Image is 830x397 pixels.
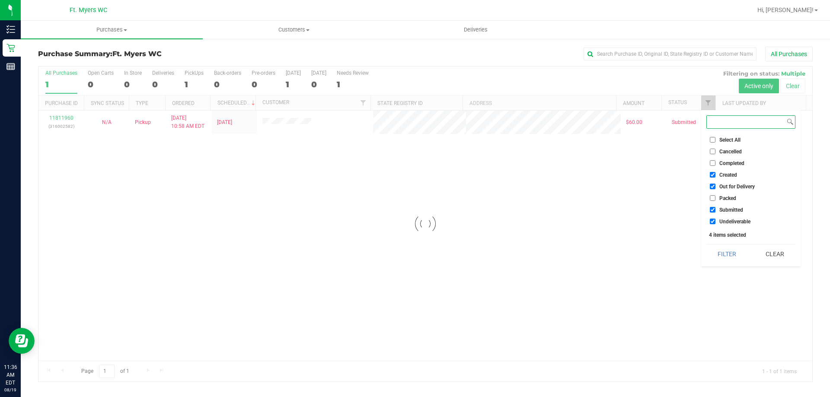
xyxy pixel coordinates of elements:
[203,26,384,34] span: Customers
[707,116,785,128] input: Search
[4,363,17,387] p: 11:36 AM EDT
[6,62,15,71] inline-svg: Reports
[710,149,715,154] input: Cancelled
[452,26,499,34] span: Deliveries
[765,47,813,61] button: All Purchases
[719,137,741,143] span: Select All
[21,26,203,34] span: Purchases
[754,245,795,264] button: Clear
[21,21,203,39] a: Purchases
[719,196,736,201] span: Packed
[6,25,15,34] inline-svg: Inventory
[710,160,715,166] input: Completed
[9,328,35,354] iframe: Resource center
[706,245,748,264] button: Filter
[710,195,715,201] input: Packed
[710,207,715,213] input: Submitted
[719,172,737,178] span: Created
[38,50,296,58] h3: Purchase Summary:
[710,184,715,189] input: Out for Delivery
[70,6,107,14] span: Ft. Myers WC
[719,219,750,224] span: Undeliverable
[710,219,715,224] input: Undeliverable
[710,172,715,178] input: Created
[709,232,793,238] div: 4 items selected
[112,50,162,58] span: Ft. Myers WC
[719,207,743,213] span: Submitted
[757,6,814,13] span: Hi, [PERSON_NAME]!
[584,48,757,60] input: Search Purchase ID, Original ID, State Registry ID or Customer Name...
[719,161,744,166] span: Completed
[203,21,385,39] a: Customers
[719,149,742,154] span: Cancelled
[6,44,15,52] inline-svg: Retail
[719,184,755,189] span: Out for Delivery
[710,137,715,143] input: Select All
[385,21,567,39] a: Deliveries
[4,387,17,393] p: 08/19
